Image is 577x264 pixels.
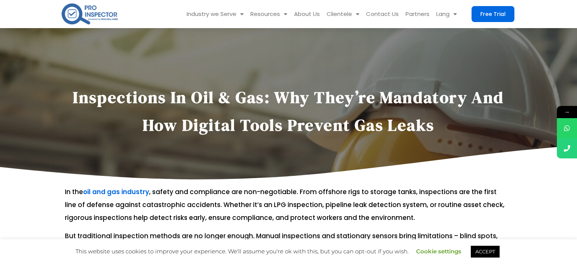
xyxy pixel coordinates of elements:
[480,11,506,17] span: Free Trial
[65,83,513,139] h1: Inspections in Oil & Gas: Why They’re Mandatory and How Digital Tools Prevent Gas Leaks
[472,6,514,22] a: Free Trial
[557,106,577,118] span: →
[416,248,461,255] a: Cookie settings
[83,187,149,196] a: oil and gas industry
[65,185,506,224] p: In the , safety and compliance are non-negotiable. From offshore rigs to storage tanks, inspectio...
[75,248,502,255] span: This website uses cookies to improve your experience. We'll assume you're ok with this, but you c...
[61,2,119,26] img: pro-inspector-logo
[471,246,500,258] a: ACCEPT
